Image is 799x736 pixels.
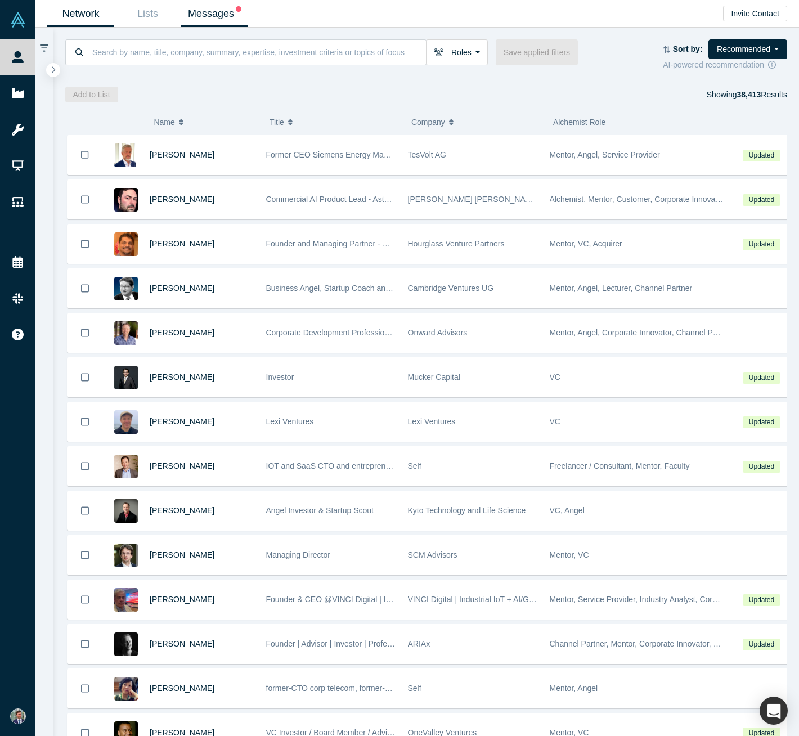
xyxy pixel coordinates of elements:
[266,328,564,337] span: Corporate Development Professional | ex-Visa, Autodesk, Synopsys, Bright Machines
[408,506,526,515] span: Kyto Technology and Life Science
[550,506,585,515] span: VC, Angel
[550,284,693,293] span: Mentor, Angel, Lecturer, Channel Partner
[266,461,397,470] span: IOT and SaaS CTO and entrepreneur
[114,677,138,701] img: Marjorie Hsu's Profile Image
[150,461,214,470] a: [PERSON_NAME]
[68,225,102,263] button: Bookmark
[408,639,430,648] span: ARIAx
[266,506,374,515] span: Angel Investor & Startup Scout
[114,321,138,345] img: Josh Ewing's Profile Image
[270,110,399,134] button: Title
[743,150,780,161] span: Updated
[550,150,660,159] span: Mentor, Angel, Service Provider
[114,366,138,389] img: Jerry Chen's Profile Image
[408,595,611,604] span: VINCI Digital | Industrial IoT + AI/GenAI Strategic Advisory
[266,684,699,693] span: former-CTO corp telecom, former-CRO startup, board member and advisor, strategic technical busine...
[150,195,214,204] a: [PERSON_NAME]
[266,373,294,382] span: Investor
[114,499,138,523] img: Thomas Vogelsong's Profile Image
[68,313,102,352] button: Bookmark
[114,588,138,612] img: Fabio Bottacci's Profile Image
[426,39,488,65] button: Roles
[550,373,560,382] span: VC
[114,277,138,300] img: Martin Giese's Profile Image
[114,1,181,27] a: Lists
[743,239,780,250] span: Updated
[550,550,589,559] span: Mentor, VC
[150,328,214,337] span: [PERSON_NAME]
[154,110,258,134] button: Name
[150,595,214,604] a: [PERSON_NAME]
[150,150,214,159] span: [PERSON_NAME]
[550,684,598,693] span: Mentor, Angel
[408,684,421,693] span: Self
[114,455,138,478] img: Daniel Collins's Profile Image
[553,118,605,127] span: Alchemist Role
[181,1,248,27] a: Messages
[154,110,174,134] span: Name
[707,87,787,102] div: Showing
[68,180,102,219] button: Bookmark
[68,402,102,441] button: Bookmark
[743,639,780,650] span: Updated
[91,39,426,65] input: Search by name, title, company, summary, expertise, investment criteria or topics of focus
[496,39,578,65] button: Save applied filters
[723,6,787,21] button: Invite Contact
[150,239,214,248] a: [PERSON_NAME]
[411,110,445,134] span: Company
[737,90,787,99] span: Results
[68,580,102,619] button: Bookmark
[408,239,505,248] span: Hourglass Venture Partners
[550,417,560,426] span: VC
[150,684,214,693] a: [PERSON_NAME]
[10,12,26,28] img: Alchemist Vault Logo
[408,550,457,559] span: SCM Advisors
[114,143,138,167] img: Ralf Christian's Profile Image
[68,625,102,663] button: Bookmark
[550,461,690,470] span: Freelancer / Consultant, Mentor, Faculty
[408,195,567,204] span: [PERSON_NAME] [PERSON_NAME] Capital
[150,550,214,559] a: [PERSON_NAME]
[266,284,457,293] span: Business Angel, Startup Coach and best-selling author
[150,506,214,515] a: [PERSON_NAME]
[65,87,118,102] button: Add to List
[550,239,622,248] span: Mentor, VC, Acquirer
[10,708,26,724] img: Alexei Beltyukov's Account
[673,44,703,53] strong: Sort by:
[68,536,102,575] button: Bookmark
[114,410,138,434] img: Jonah Probell's Profile Image
[663,59,787,71] div: AI-powered recommendation
[68,135,102,174] button: Bookmark
[68,358,102,397] button: Bookmark
[150,639,214,648] span: [PERSON_NAME]
[743,194,780,206] span: Updated
[47,1,114,27] a: Network
[114,188,138,212] img: Richard Svinkin's Profile Image
[150,417,214,426] a: [PERSON_NAME]
[266,239,479,248] span: Founder and Managing Partner - Hourglass Venture Partners
[408,461,421,470] span: Self
[114,632,138,656] img: Dr. Tobias Strobl's Profile Image
[68,447,102,486] button: Bookmark
[150,284,214,293] a: [PERSON_NAME]
[266,417,314,426] span: Lexi Ventures
[408,373,460,382] span: Mucker Capital
[743,461,780,473] span: Updated
[266,195,684,204] span: Commercial AI Product Lead - Astellas & Angel Investor - [PERSON_NAME] [PERSON_NAME] Capital, Alc...
[266,150,508,159] span: Former CEO Siemens Energy Management Division of SIEMENS AG
[68,669,102,708] button: Bookmark
[737,90,761,99] strong: 38,413
[408,417,456,426] span: Lexi Ventures
[68,491,102,530] button: Bookmark
[743,372,780,384] span: Updated
[270,110,284,134] span: Title
[68,269,102,308] button: Bookmark
[266,595,503,604] span: Founder & CEO @VINCI Digital | IIoT + AI/GenAI Strategic Advisory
